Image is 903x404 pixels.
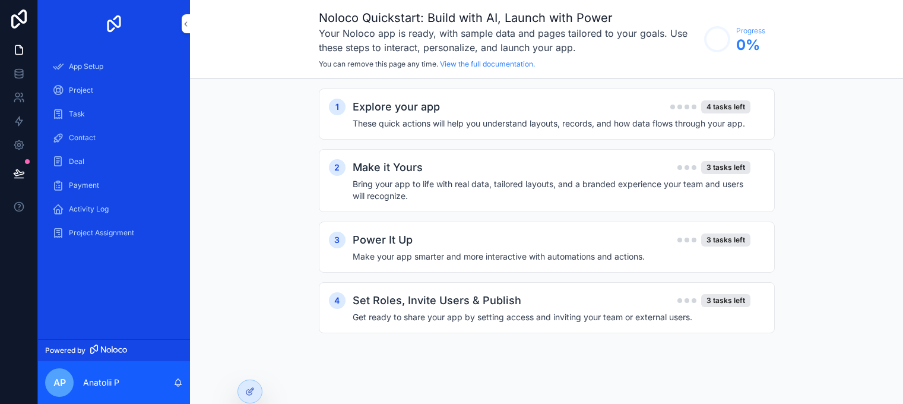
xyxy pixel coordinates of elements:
a: App Setup [45,56,183,77]
span: Project [69,86,93,95]
h1: Noloco Quickstart: Build with AI, Launch with Power [319,10,698,26]
span: Activity Log [69,204,109,214]
a: Project [45,80,183,101]
span: Progress [736,26,765,36]
img: App logo [104,14,123,33]
span: Deal [69,157,84,166]
a: Activity Log [45,198,183,220]
a: Project Assignment [45,222,183,244]
span: Payment [69,181,99,190]
div: scrollable content [38,48,190,259]
p: Anatolii P [83,377,119,389]
span: Powered by [45,346,85,355]
span: Contact [69,133,96,143]
span: You can remove this page any time. [319,59,438,68]
a: Deal [45,151,183,172]
span: Task [69,109,85,119]
a: Payment [45,175,183,196]
span: AP [53,375,66,390]
a: Powered by [38,339,190,361]
span: App Setup [69,62,103,71]
h3: Your Noloco app is ready, with sample data and pages tailored to your goals. Use these steps to i... [319,26,698,55]
a: View the full documentation. [440,59,535,68]
span: Project Assignment [69,228,134,238]
a: Contact [45,127,183,149]
span: 0 % [736,36,765,55]
a: Task [45,103,183,125]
